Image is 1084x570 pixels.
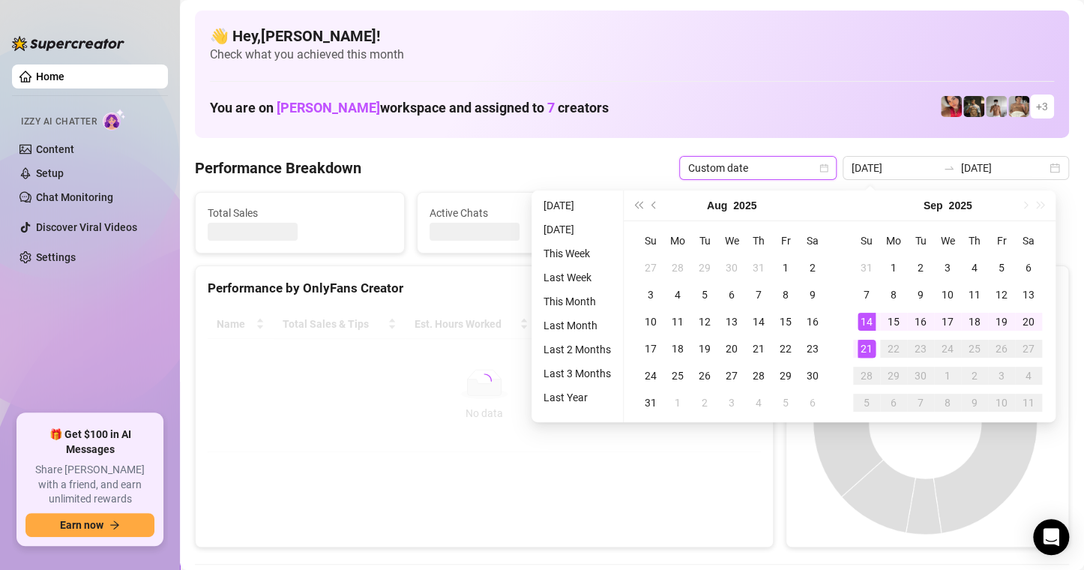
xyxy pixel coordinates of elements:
[988,335,1015,362] td: 2025-09-26
[691,254,718,281] td: 2025-07-29
[858,367,876,385] div: 28
[966,394,984,412] div: 9
[718,254,745,281] td: 2025-07-30
[966,313,984,331] div: 18
[538,388,617,406] li: Last Year
[853,389,880,416] td: 2025-10-05
[195,157,361,178] h4: Performance Breakdown
[1015,362,1042,389] td: 2025-10-04
[664,254,691,281] td: 2025-07-28
[963,96,984,117] img: Tony
[941,96,962,117] img: Vanessa
[750,340,768,358] div: 21
[934,335,961,362] td: 2025-09-24
[691,362,718,389] td: 2025-08-26
[1036,98,1048,115] span: + 3
[1020,394,1038,412] div: 11
[664,281,691,308] td: 2025-08-04
[799,389,826,416] td: 2025-09-06
[988,362,1015,389] td: 2025-10-03
[25,463,154,507] span: Share [PERSON_NAME] with a friend, and earn unlimited rewards
[939,394,957,412] div: 8
[885,286,903,304] div: 8
[718,281,745,308] td: 2025-08-06
[637,335,664,362] td: 2025-08-17
[885,394,903,412] div: 6
[858,340,876,358] div: 21
[642,367,660,385] div: 24
[12,36,124,51] img: logo-BBDzfeDw.svg
[880,389,907,416] td: 2025-10-06
[1015,281,1042,308] td: 2025-09-13
[988,308,1015,335] td: 2025-09-19
[538,244,617,262] li: This Week
[961,389,988,416] td: 2025-10-09
[852,160,937,176] input: Start date
[966,286,984,304] div: 11
[25,427,154,457] span: 🎁 Get $100 in AI Messages
[885,313,903,331] div: 15
[1020,340,1038,358] div: 27
[1015,308,1042,335] td: 2025-09-20
[688,157,828,179] span: Custom date
[934,227,961,254] th: We
[907,362,934,389] td: 2025-09-30
[745,362,772,389] td: 2025-08-28
[646,190,663,220] button: Previous month (PageUp)
[939,313,957,331] div: 17
[664,308,691,335] td: 2025-08-11
[718,362,745,389] td: 2025-08-27
[696,259,714,277] div: 29
[664,362,691,389] td: 2025-08-25
[547,100,555,115] span: 7
[669,367,687,385] div: 25
[799,335,826,362] td: 2025-08-23
[961,308,988,335] td: 2025-09-18
[1020,259,1038,277] div: 6
[723,394,741,412] div: 3
[696,394,714,412] div: 2
[745,281,772,308] td: 2025-08-07
[696,340,714,358] div: 19
[718,227,745,254] th: We
[21,115,97,129] span: Izzy AI Chatter
[804,259,822,277] div: 2
[208,278,761,298] div: Performance by OnlyFans Creator
[772,335,799,362] td: 2025-08-22
[723,367,741,385] div: 27
[934,254,961,281] td: 2025-09-03
[1020,286,1038,304] div: 13
[538,364,617,382] li: Last 3 Months
[691,389,718,416] td: 2025-09-02
[799,308,826,335] td: 2025-08-16
[750,367,768,385] div: 28
[750,313,768,331] div: 14
[966,367,984,385] div: 2
[538,268,617,286] li: Last Week
[988,389,1015,416] td: 2025-10-10
[804,313,822,331] div: 16
[669,340,687,358] div: 18
[723,313,741,331] div: 13
[961,362,988,389] td: 2025-10-02
[642,340,660,358] div: 17
[538,292,617,310] li: This Month
[880,281,907,308] td: 2025-09-08
[772,389,799,416] td: 2025-09-05
[691,281,718,308] td: 2025-08-05
[858,394,876,412] div: 5
[799,227,826,254] th: Sa
[799,254,826,281] td: 2025-08-02
[1015,335,1042,362] td: 2025-09-27
[912,286,930,304] div: 9
[853,227,880,254] th: Su
[1008,96,1029,117] img: Aussieboy_jfree
[1015,227,1042,254] th: Sa
[1033,519,1069,555] div: Open Intercom Messenger
[772,281,799,308] td: 2025-08-08
[538,196,617,214] li: [DATE]
[538,220,617,238] li: [DATE]
[912,367,930,385] div: 30
[36,251,76,263] a: Settings
[885,340,903,358] div: 22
